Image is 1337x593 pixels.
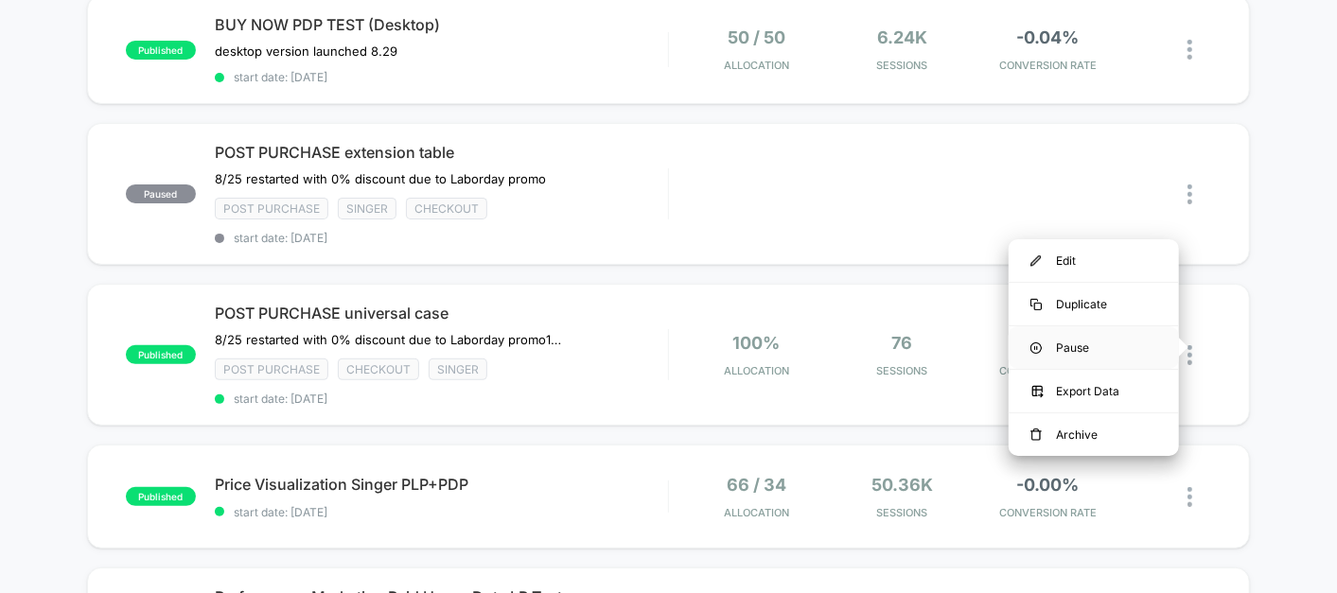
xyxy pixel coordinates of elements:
span: 76 [892,333,913,353]
span: desktop version launched 8.29 [215,44,397,59]
span: paused [126,184,196,203]
img: menu [1030,255,1042,267]
span: Sessions [834,364,970,377]
span: Singer [338,198,396,219]
div: Archive [1009,413,1179,456]
span: checkout [406,198,487,219]
span: published [126,41,196,60]
img: menu [1030,428,1042,442]
span: 50 / 50 [728,27,785,47]
span: Allocation [724,506,789,519]
span: start date: [DATE] [215,505,668,519]
img: close [1187,40,1192,60]
span: POST PURCHASE extension table [215,143,668,162]
span: 50.36k [871,475,933,495]
span: BUY NOW PDP TEST (Desktop) [215,15,668,34]
span: CONVERSION RATE [980,506,1117,519]
span: Allocation [724,364,789,377]
span: 8/25 restarted with 0% discount due to Laborday promo10% off 6% CR8/15 restarted to incl all top ... [215,332,566,347]
img: close [1187,345,1192,365]
span: Sessions [834,506,970,519]
span: 6.24k [877,27,927,47]
span: 8/25 restarted with 0% discount due to Laborday promo [215,171,546,186]
span: Singer [429,358,487,380]
span: CONVERSION RATE [980,59,1117,72]
span: POST PURCHASE universal case [215,304,668,323]
span: -0.00% [1017,475,1080,495]
div: Export Data [1009,370,1179,412]
div: Duplicate [1009,283,1179,325]
div: Edit [1009,239,1179,282]
span: Sessions [834,59,970,72]
span: Allocation [724,59,789,72]
img: close [1187,487,1192,507]
img: close [1187,184,1192,204]
img: menu [1030,299,1042,310]
span: 66 / 34 [727,475,786,495]
span: checkout [338,358,419,380]
span: Price Visualization Singer PLP+PDP [215,475,668,494]
img: menu [1030,342,1042,354]
span: Post Purchase [215,358,328,380]
span: 100% [732,333,780,353]
div: Pause [1009,326,1179,369]
span: Post Purchase [215,198,328,219]
span: start date: [DATE] [215,231,668,245]
span: published [126,487,196,506]
span: published [126,345,196,364]
span: start date: [DATE] [215,70,668,84]
span: start date: [DATE] [215,392,668,406]
span: CONVERSION RATE [980,364,1117,377]
span: -0.04% [1017,27,1080,47]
